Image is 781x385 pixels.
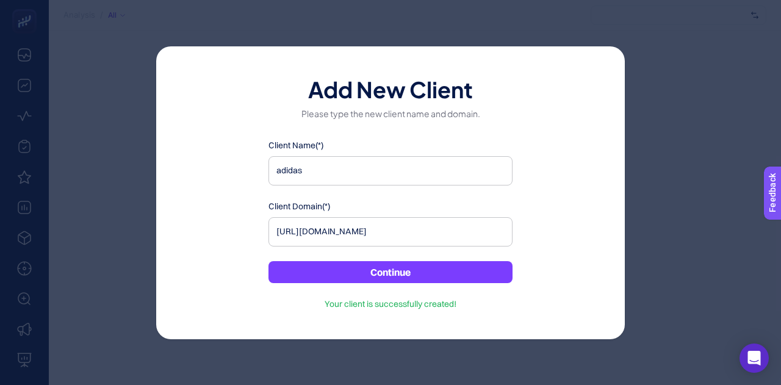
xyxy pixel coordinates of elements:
input: Your client name [268,156,513,185]
label: Client Domain(*) [268,200,513,212]
button: Continue [268,261,513,283]
h1: Add New Client [195,76,586,100]
input: Your domain name [268,217,513,246]
label: Client Name(*) [268,139,513,151]
div: Open Intercom Messenger [740,344,769,373]
p: Please type the new client name and domain. [195,107,586,120]
span: Your client is successfully created! [325,298,456,310]
span: Feedback [7,4,46,13]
